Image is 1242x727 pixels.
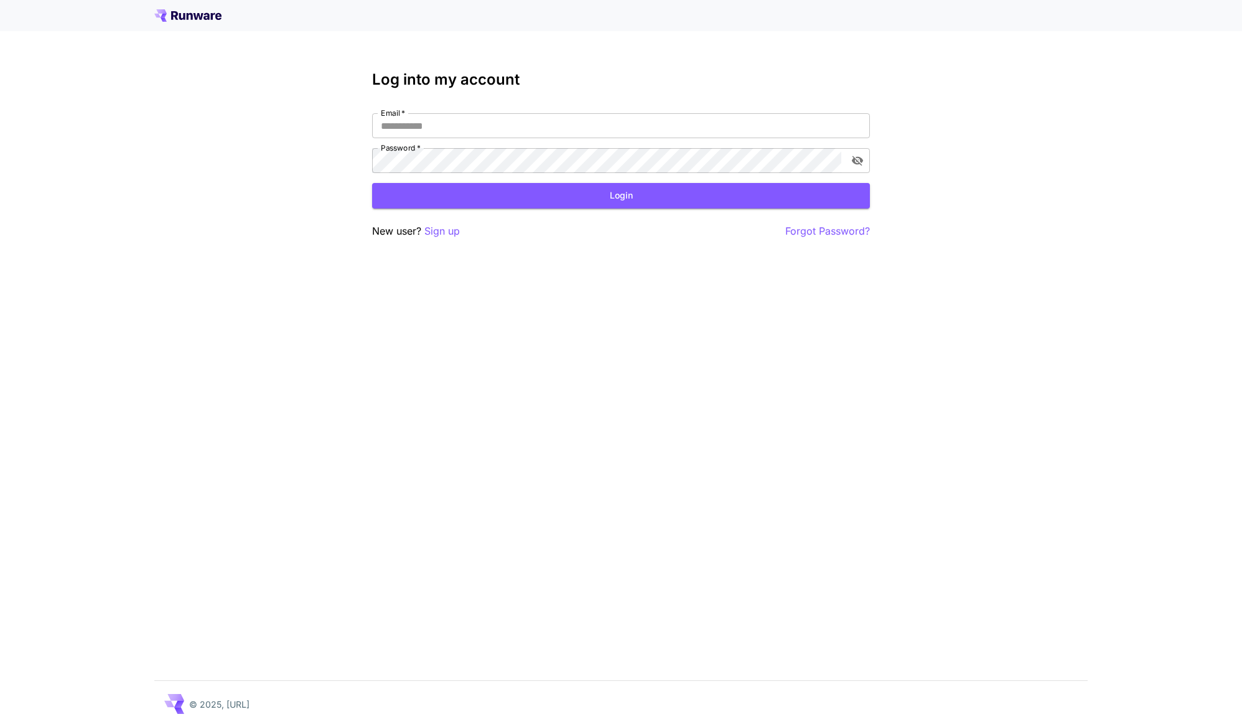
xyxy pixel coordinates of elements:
[846,149,869,172] button: toggle password visibility
[372,223,460,239] p: New user?
[424,223,460,239] button: Sign up
[381,108,405,118] label: Email
[785,223,870,239] button: Forgot Password?
[372,71,870,88] h3: Log into my account
[189,698,250,711] p: © 2025, [URL]
[381,143,421,153] label: Password
[372,183,870,209] button: Login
